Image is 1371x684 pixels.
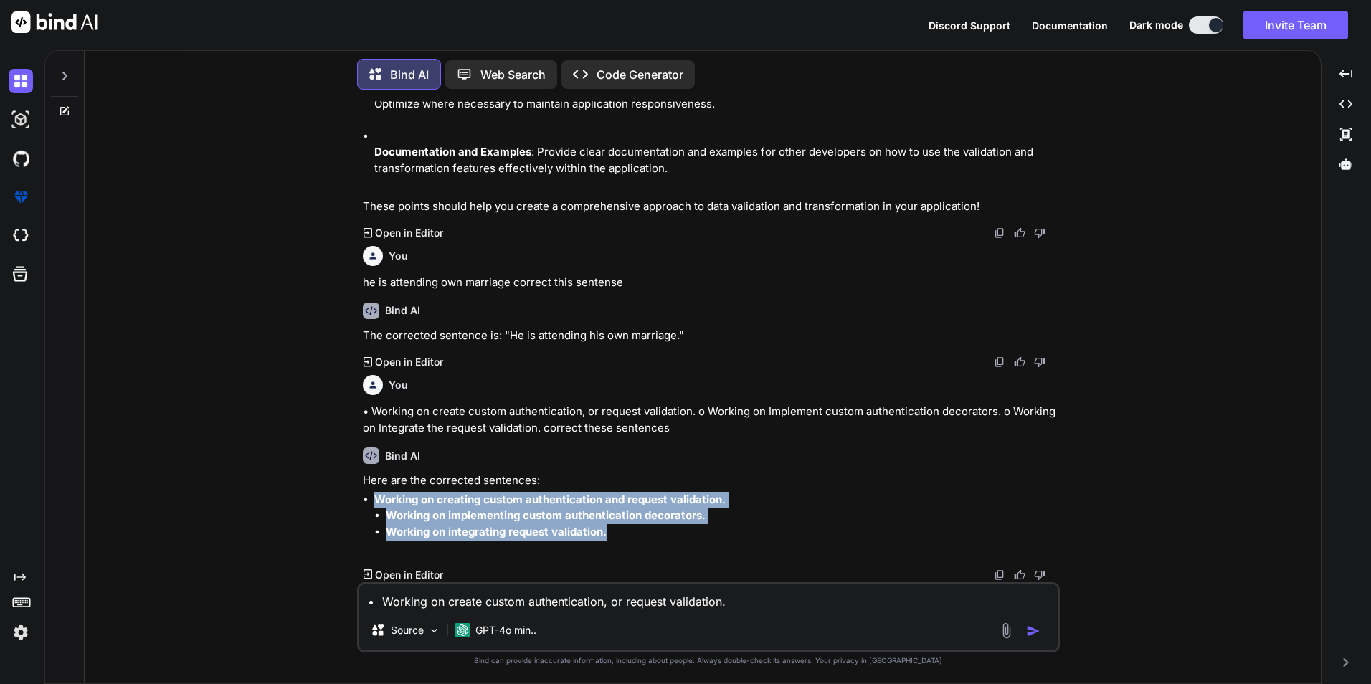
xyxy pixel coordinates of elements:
[597,66,683,83] p: Code Generator
[363,199,1057,215] p: These points should help you create a comprehensive approach to data validation and transformatio...
[374,145,531,158] strong: Documentation and Examples
[386,525,607,538] strong: Working on integrating request validation.
[386,508,706,522] strong: Working on implementing custom authentication decorators.
[998,622,1015,639] img: attachment
[391,623,424,637] p: Source
[1034,569,1045,581] img: dislike
[994,356,1005,368] img: copy
[385,303,420,318] h6: Bind AI
[9,69,33,93] img: darkChat
[363,472,1057,489] p: Here are the corrected sentences:
[9,620,33,645] img: settings
[994,227,1005,239] img: copy
[1014,227,1025,239] img: like
[374,493,726,506] strong: Working on creating custom authentication and request validation.
[375,568,443,582] p: Open in Editor
[929,19,1010,32] span: Discord Support
[9,224,33,248] img: cloudideIcon
[9,108,33,132] img: darkAi-studio
[11,11,98,33] img: Bind AI
[374,144,1057,176] p: : Provide clear documentation and examples for other developers on how to use the validation and ...
[994,569,1005,581] img: copy
[929,18,1010,33] button: Discord Support
[375,226,443,240] p: Open in Editor
[357,655,1060,666] p: Bind can provide inaccurate information, including about people. Always double-check its answers....
[1034,227,1045,239] img: dislike
[9,185,33,209] img: premium
[480,66,546,83] p: Web Search
[390,66,429,83] p: Bind AI
[1129,18,1183,32] span: Dark mode
[389,378,408,392] h6: You
[385,449,420,463] h6: Bind AI
[1032,19,1108,32] span: Documentation
[455,623,470,637] img: GPT-4o mini
[389,249,408,263] h6: You
[428,624,440,637] img: Pick Models
[363,328,1057,344] p: The corrected sentence is: "He is attending his own marriage."
[375,355,443,369] p: Open in Editor
[363,404,1057,436] p: • Working on create custom authentication, or request validation. o Working on Implement custom a...
[475,623,536,637] p: GPT-4o min..
[1026,624,1040,638] img: icon
[363,275,1057,291] p: he is attending own marriage correct this sentense
[1034,356,1045,368] img: dislike
[1243,11,1348,39] button: Invite Team
[1032,18,1108,33] button: Documentation
[1014,569,1025,581] img: like
[1014,356,1025,368] img: like
[9,146,33,171] img: githubDark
